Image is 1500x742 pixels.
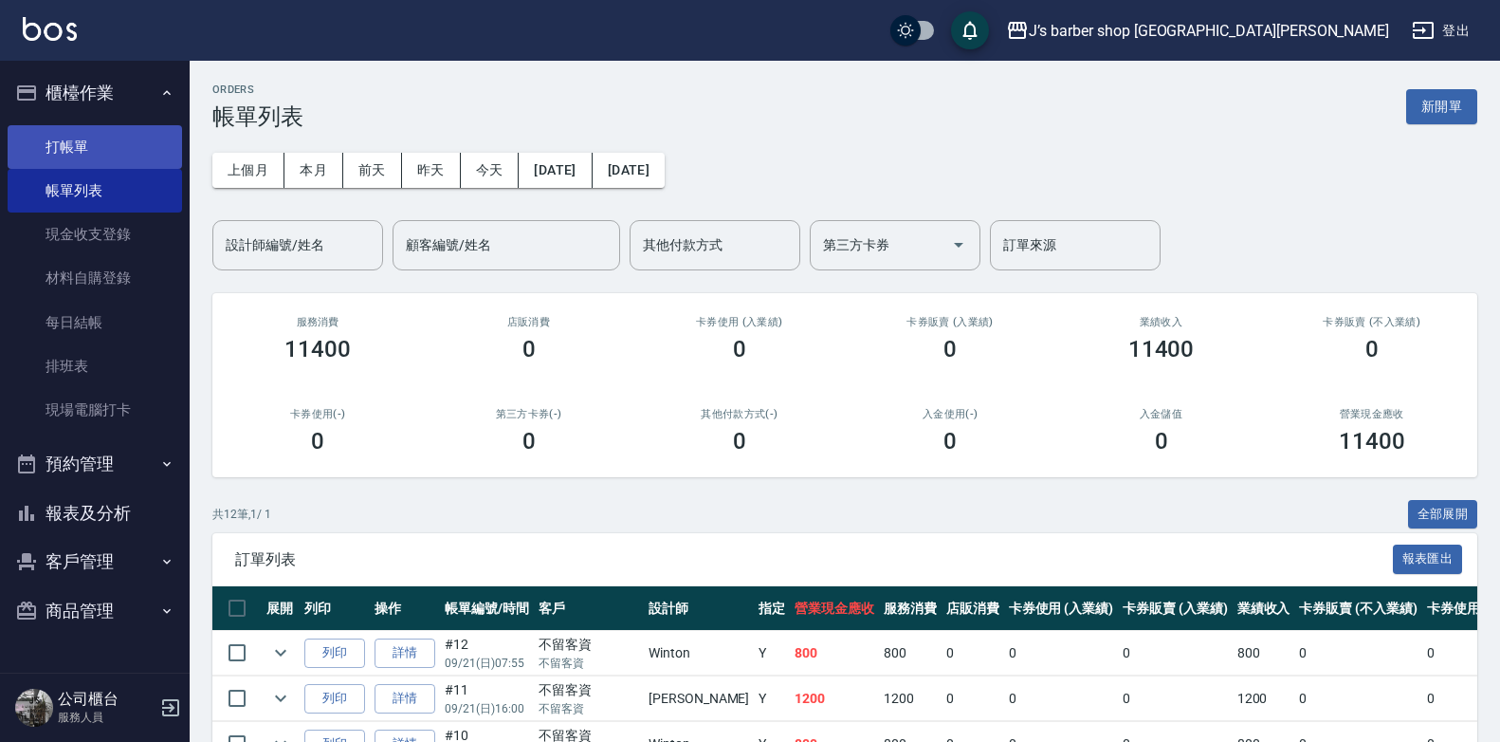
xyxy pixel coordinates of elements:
[644,677,754,721] td: [PERSON_NAME]
[212,103,303,130] h3: 帳單列表
[593,153,665,188] button: [DATE]
[942,677,1004,721] td: 0
[942,631,1004,676] td: 0
[8,256,182,300] a: 材料自購登錄
[8,537,182,586] button: 客戶管理
[1422,677,1500,721] td: 0
[284,153,343,188] button: 本月
[1004,586,1119,631] th: 卡券使用 (入業績)
[943,336,957,362] h3: 0
[1233,631,1295,676] td: 800
[539,700,639,717] p: 不留客資
[8,213,182,256] a: 現金收支登錄
[522,336,536,362] h3: 0
[1233,677,1295,721] td: 1200
[304,639,365,668] button: 列印
[58,709,155,726] p: 服務人員
[998,11,1397,50] button: J’s barber shop [GEOGRAPHIC_DATA][PERSON_NAME]
[1393,549,1463,567] a: 報表匯出
[440,677,534,721] td: #11
[790,677,879,721] td: 1200
[445,655,529,672] p: 09/21 (日) 07:55
[8,489,182,538] button: 報表及分析
[733,428,746,454] h3: 0
[519,153,592,188] button: [DATE]
[8,169,182,213] a: 帳單列表
[1078,316,1243,328] h2: 業績收入
[733,336,746,362] h3: 0
[1029,19,1389,43] div: J’s barber shop [GEOGRAPHIC_DATA][PERSON_NAME]
[23,17,77,41] img: Logo
[8,125,182,169] a: 打帳單
[1406,89,1477,124] button: 新開單
[790,631,879,676] td: 800
[943,428,957,454] h3: 0
[951,11,989,49] button: save
[1294,677,1421,721] td: 0
[15,689,53,727] img: Person
[539,680,639,700] div: 不留客資
[1294,631,1421,676] td: 0
[311,428,324,454] h3: 0
[1128,336,1195,362] h3: 11400
[262,586,300,631] th: 展開
[1233,586,1295,631] th: 業績收入
[8,68,182,118] button: 櫃檯作業
[868,408,1033,420] h2: 入金使用(-)
[1155,428,1168,454] h3: 0
[1118,586,1233,631] th: 卡券販賣 (入業績)
[343,153,402,188] button: 前天
[534,586,644,631] th: 客戶
[754,631,790,676] td: Y
[522,428,536,454] h3: 0
[1365,336,1379,362] h3: 0
[8,586,182,636] button: 商品管理
[370,586,440,631] th: 操作
[235,316,400,328] h3: 服務消費
[445,700,529,717] p: 09/21 (日) 16:00
[58,690,155,709] h5: 公司櫃台
[657,316,822,328] h2: 卡券使用 (入業績)
[402,153,461,188] button: 昨天
[446,408,611,420] h2: 第三方卡券(-)
[8,439,182,489] button: 預約管理
[1294,586,1421,631] th: 卡券販賣 (不入業績)
[1393,545,1463,574] button: 報表匯出
[879,631,942,676] td: 800
[440,631,534,676] td: #12
[1078,408,1243,420] h2: 入金儲值
[212,83,303,96] h2: ORDERS
[1290,316,1454,328] h2: 卡券販賣 (不入業績)
[212,506,271,523] p: 共 12 筆, 1 / 1
[8,388,182,432] a: 現場電腦打卡
[644,586,754,631] th: 設計師
[644,631,754,676] td: Winton
[266,639,295,667] button: expand row
[446,316,611,328] h2: 店販消費
[1404,13,1477,48] button: 登出
[375,639,435,668] a: 詳情
[266,684,295,713] button: expand row
[8,344,182,388] a: 排班表
[790,586,879,631] th: 營業現金應收
[879,677,942,721] td: 1200
[1339,428,1405,454] h3: 11400
[461,153,520,188] button: 今天
[942,586,1004,631] th: 店販消費
[1290,408,1454,420] h2: 營業現金應收
[300,586,370,631] th: 列印
[235,408,400,420] h2: 卡券使用(-)
[235,550,1393,569] span: 訂單列表
[879,586,942,631] th: 服務消費
[1004,631,1119,676] td: 0
[1118,677,1233,721] td: 0
[440,586,534,631] th: 帳單編號/時間
[539,655,639,672] p: 不留客資
[284,336,351,362] h3: 11400
[304,684,365,714] button: 列印
[375,684,435,714] a: 詳情
[1422,631,1500,676] td: 0
[1408,500,1478,529] button: 全部展開
[539,635,639,655] div: 不留客資
[754,586,790,631] th: 指定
